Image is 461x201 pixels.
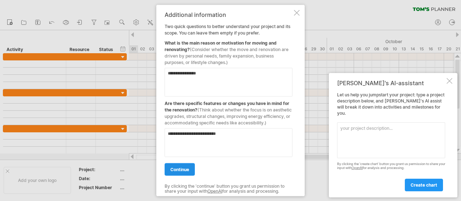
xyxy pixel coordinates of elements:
[165,163,195,175] a: continue
[165,46,288,65] span: (Consider whether the move and renovation are driven by personal needs, family expansion, busines...
[405,179,443,191] a: create chart
[165,183,292,194] div: By clicking the 'continue' button you grant us permission to share your input with for analysis a...
[207,188,222,194] a: OpenAI
[165,107,292,125] span: (Think about whether the focus is on aesthetic upgrades, structural changes, improving energy eff...
[165,96,292,126] div: Are there specific features or changes you have in mind for the renovation?
[165,36,292,65] div: What is the main reason or motivation for moving and renovating?
[170,166,189,172] span: continue
[411,182,437,188] span: create chart
[165,11,292,190] div: Two quick questions to better understand your project and its scope. You can leave them empty if ...
[352,166,363,170] a: OpenAI
[337,92,445,191] div: Let us help you jumpstart your project: type a project description below, and [PERSON_NAME]'s AI ...
[337,79,445,87] div: [PERSON_NAME]'s AI-assistant
[165,11,292,18] div: Additional information
[337,162,445,170] div: By clicking the 'create chart' button you grant us permission to share your input with for analys...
